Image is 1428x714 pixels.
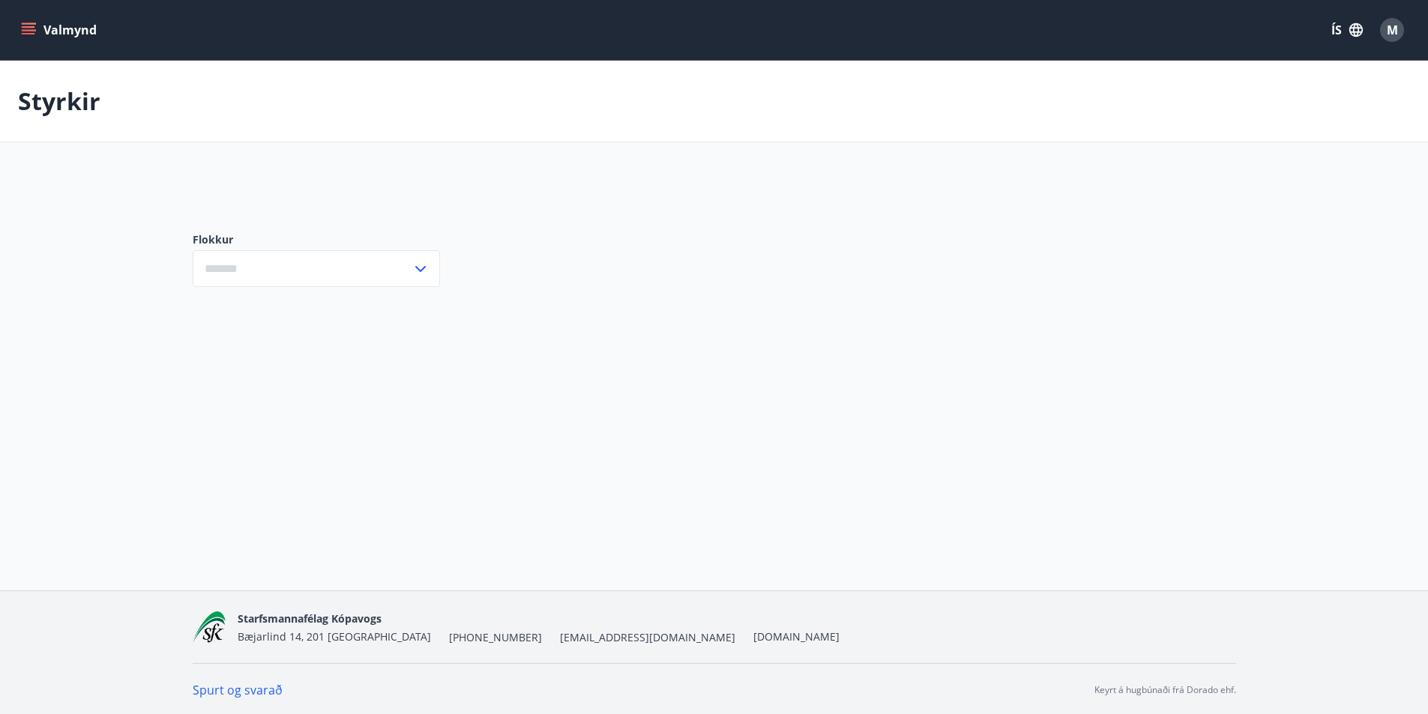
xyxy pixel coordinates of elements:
[18,85,100,118] p: Styrkir
[1387,22,1398,38] span: M
[193,611,226,644] img: x5MjQkxwhnYn6YREZUTEa9Q4KsBUeQdWGts9Dj4O.png
[1094,683,1236,697] p: Keyrt á hugbúnaði frá Dorado ehf.
[238,629,431,644] span: Bæjarlind 14, 201 [GEOGRAPHIC_DATA]
[560,630,735,645] span: [EMAIL_ADDRESS][DOMAIN_NAME]
[18,16,103,43] button: menu
[193,682,283,698] a: Spurt og svarað
[753,629,840,644] a: [DOMAIN_NAME]
[1323,16,1371,43] button: ÍS
[238,611,382,626] span: Starfsmannafélag Kópavogs
[449,630,542,645] span: [PHONE_NUMBER]
[1374,12,1410,48] button: M
[193,232,440,247] label: Flokkur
